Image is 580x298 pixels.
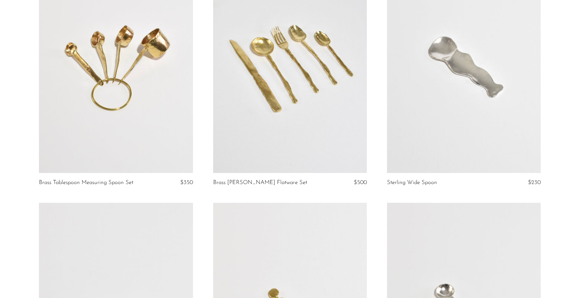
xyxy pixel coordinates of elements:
[180,180,193,185] span: $350
[387,180,437,186] a: Sterling Wide Spoon
[213,180,307,186] a: Brass [PERSON_NAME] Flatware Set
[354,180,367,185] span: $500
[528,180,541,185] span: $230
[39,180,133,186] a: Brass Tablespoon Measuring Spoon Set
